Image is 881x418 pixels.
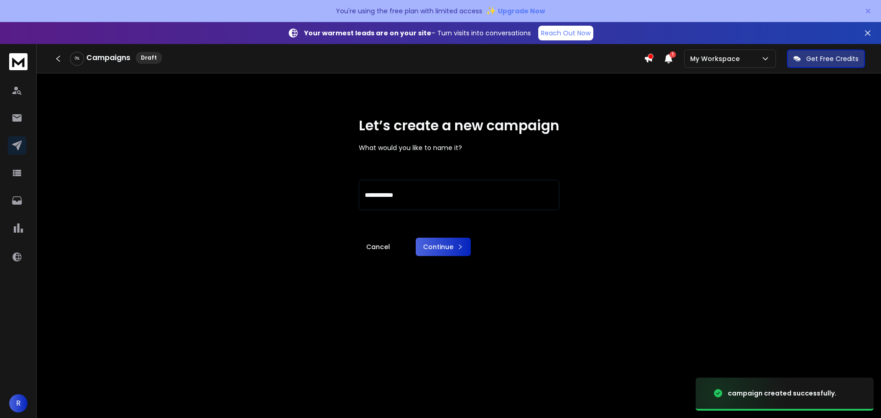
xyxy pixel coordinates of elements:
[498,6,545,16] span: Upgrade Now
[336,6,482,16] p: You're using the free plan with limited access
[486,2,545,20] button: ✨Upgrade Now
[416,238,471,256] button: Continue
[9,53,28,70] img: logo
[359,143,559,152] p: What would you like to name it?
[75,56,79,61] p: 0 %
[359,238,397,256] a: Cancel
[136,52,162,64] div: Draft
[690,54,743,63] p: My Workspace
[9,394,28,412] button: R
[538,26,593,40] a: Reach Out Now
[304,28,431,38] strong: Your warmest leads are on your site
[787,50,865,68] button: Get Free Credits
[541,28,591,38] p: Reach Out Now
[86,52,130,63] h1: Campaigns
[486,5,496,17] span: ✨
[669,51,676,58] span: 1
[806,54,859,63] p: Get Free Credits
[359,117,559,134] h1: Let’s create a new campaign
[728,389,836,398] div: campaign created successfully.
[304,28,531,38] p: – Turn visits into conversations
